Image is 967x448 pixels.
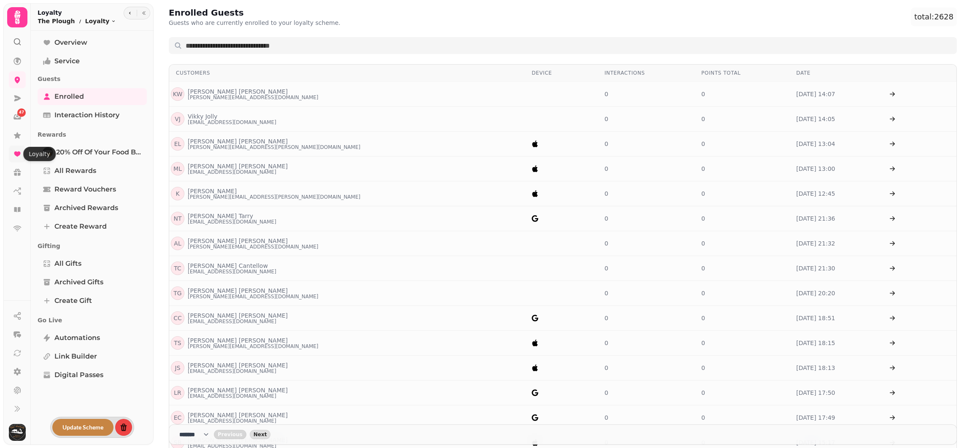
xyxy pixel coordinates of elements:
div: 0 [605,364,688,372]
p: Guests [38,71,147,86]
p: [PERSON_NAME][EMAIL_ADDRESS][PERSON_NAME][DOMAIN_NAME] [188,144,360,151]
a: Enrolled [38,88,147,105]
a: TC[PERSON_NAME] Cantellow[EMAIL_ADDRESS][DOMAIN_NAME] [171,262,276,275]
p: [EMAIL_ADDRESS][DOMAIN_NAME] [188,268,276,275]
a: k[PERSON_NAME] [PERSON_NAME][EMAIL_ADDRESS][PERSON_NAME][DOMAIN_NAME] [171,187,360,200]
span: Create reward [54,221,107,232]
p: [PERSON_NAME] [188,187,237,195]
p: M L [173,165,182,173]
a: LR[PERSON_NAME] [PERSON_NAME][EMAIL_ADDRESS][DOMAIN_NAME] [171,386,288,399]
p: [PERSON_NAME] [PERSON_NAME] [188,336,288,345]
div: 0 [605,214,688,223]
p: [PERSON_NAME] [PERSON_NAME] [188,361,288,370]
p: [PERSON_NAME][EMAIL_ADDRESS][PERSON_NAME][DOMAIN_NAME] [188,194,360,200]
p: V J [175,115,181,123]
a: Link Builder [38,348,147,365]
p: T S [174,339,181,347]
p: [PERSON_NAME][EMAIL_ADDRESS][DOMAIN_NAME] [188,94,319,101]
img: User avatar [9,424,26,441]
div: [DATE] 14:07 [796,90,877,98]
span: Update Scheme [62,424,103,430]
div: 0 [701,115,783,123]
a: 20% off of your food bill!20% off of your food bill! [38,144,147,161]
div: Loyalty [23,147,56,161]
a: All Gifts [38,255,147,272]
a: TS[PERSON_NAME] [PERSON_NAME][PERSON_NAME][EMAIL_ADDRESS][DOMAIN_NAME] [171,336,319,350]
span: Overview [54,38,87,48]
div: Device [532,70,591,76]
p: [EMAIL_ADDRESS][DOMAIN_NAME] [188,119,276,126]
a: CC[PERSON_NAME] [PERSON_NAME][EMAIL_ADDRESS][DOMAIN_NAME] [171,311,288,325]
div: 0 [605,115,688,123]
p: T G [173,289,181,297]
div: 0 [701,239,783,248]
span: Archived Rewards [54,203,118,213]
span: Service [54,56,80,66]
a: EL[PERSON_NAME] [PERSON_NAME][PERSON_NAME][EMAIL_ADDRESS][PERSON_NAME][DOMAIN_NAME] [171,137,360,151]
div: total: 2628 [911,8,957,26]
p: [EMAIL_ADDRESS][DOMAIN_NAME] [188,219,276,225]
div: [DATE] 21:36 [796,214,877,223]
a: 47 [9,108,26,125]
p: k [176,189,179,198]
div: 0 [605,239,688,248]
p: Gifting [38,238,147,254]
p: C C [173,314,182,322]
a: Interaction History [38,107,147,124]
div: [DATE] 17:49 [796,413,877,422]
p: [PERSON_NAME] [PERSON_NAME] [188,386,288,394]
p: Go Live [38,313,147,328]
p: [PERSON_NAME] [PERSON_NAME] [188,286,288,295]
a: NT[PERSON_NAME] Tarry[EMAIL_ADDRESS][DOMAIN_NAME] [171,212,276,225]
button: Update Scheme [52,419,113,436]
p: T C [174,264,181,273]
a: Create Gift [38,292,147,309]
div: [DATE] 18:51 [796,314,877,322]
div: 0 [605,90,688,98]
div: 0 [605,339,688,347]
p: [PERSON_NAME] Cantellow [188,262,268,270]
p: [PERSON_NAME] Tarry [188,212,253,220]
div: 0 [701,389,783,397]
span: Enrolled [54,92,84,102]
div: Date [796,70,877,76]
div: Points Total [701,70,783,76]
div: [DATE] 21:30 [796,264,877,273]
a: Archived Gifts [38,274,147,291]
div: [DATE] 21:32 [796,239,877,248]
div: [DATE] 12:45 [796,189,877,198]
p: J S [175,364,180,372]
span: Archived Gifts [54,277,103,287]
p: [PERSON_NAME][EMAIL_ADDRESS][DOMAIN_NAME] [188,343,319,350]
div: [DATE] 18:15 [796,339,877,347]
a: VJVikky Jolly[EMAIL_ADDRESS][DOMAIN_NAME] [171,112,276,126]
p: [EMAIL_ADDRESS][DOMAIN_NAME] [188,368,276,375]
div: 0 [605,165,688,173]
p: A L [174,239,181,248]
h2: Enrolled Guests [169,7,331,19]
div: 0 [701,165,783,173]
button: User avatar [7,424,27,441]
a: Reward Vouchers [38,181,147,198]
button: Loyalty [85,17,116,25]
span: Reward Vouchers [54,184,116,194]
div: 0 [605,264,688,273]
p: [PERSON_NAME][EMAIL_ADDRESS][DOMAIN_NAME] [188,243,319,250]
div: Customers [176,70,518,76]
div: 0 [605,413,688,422]
span: Next [254,432,267,437]
a: AL[PERSON_NAME] [PERSON_NAME][PERSON_NAME][EMAIL_ADDRESS][DOMAIN_NAME] [171,237,319,250]
span: 20% off of your food bill! [56,147,142,157]
a: TG[PERSON_NAME] [PERSON_NAME][PERSON_NAME][EMAIL_ADDRESS][DOMAIN_NAME] [171,286,319,300]
div: Interactions [605,70,688,76]
span: Automations [54,333,100,343]
p: [PERSON_NAME] [PERSON_NAME] [188,162,288,170]
p: [PERSON_NAME] [PERSON_NAME] [188,311,288,320]
div: 0 [701,140,783,148]
button: back [214,430,246,439]
div: 0 [701,90,783,98]
a: ML[PERSON_NAME] [PERSON_NAME][EMAIL_ADDRESS][DOMAIN_NAME] [171,162,288,175]
a: KW[PERSON_NAME] [PERSON_NAME][PERSON_NAME][EMAIL_ADDRESS][DOMAIN_NAME] [171,87,319,101]
div: 0 [605,189,688,198]
div: 0 [605,314,688,322]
